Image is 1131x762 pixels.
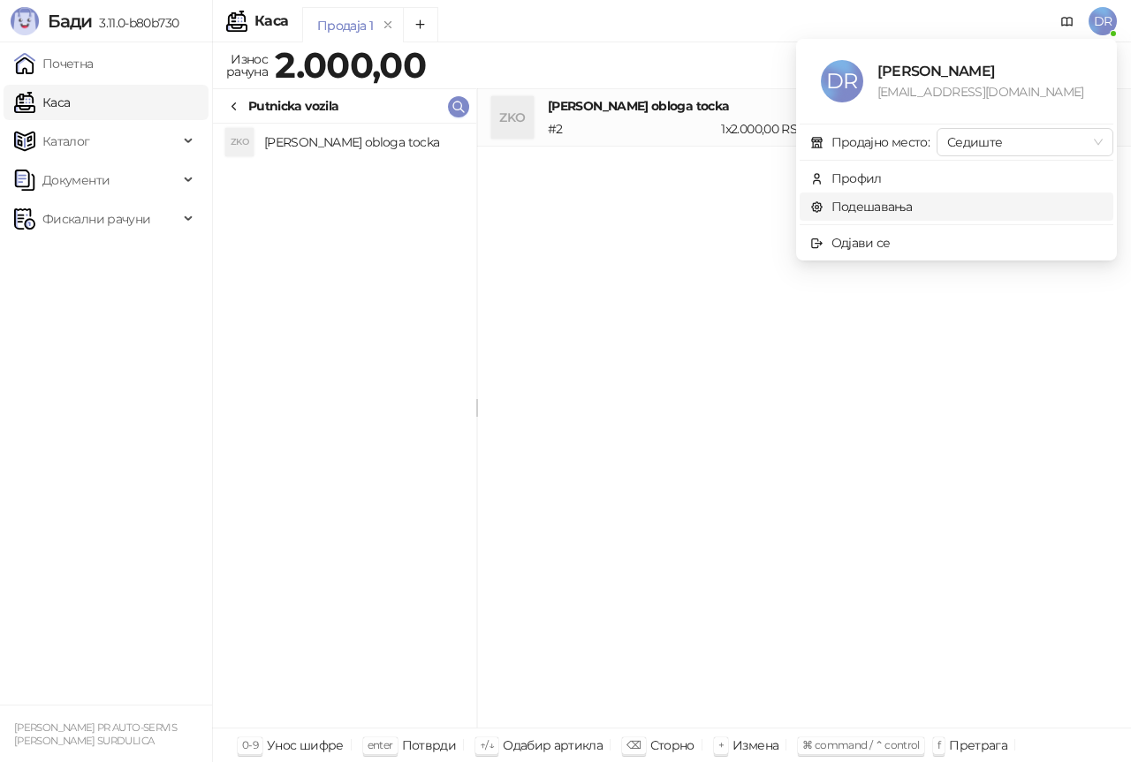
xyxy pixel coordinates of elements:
[937,738,940,751] span: f
[802,738,920,751] span: ⌘ command / ⌃ control
[42,162,110,198] span: Документи
[225,128,254,156] div: ZKO
[831,233,891,253] div: Одјави се
[92,15,178,31] span: 3.11.0-b80b730
[48,11,92,32] span: Бади
[248,96,338,116] div: Putnicka vozila
[403,7,438,42] button: Add tab
[544,119,717,139] div: # 2
[42,201,150,237] span: Фискални рачуни
[267,734,344,757] div: Унос шифре
[949,734,1007,757] div: Претрага
[503,734,603,757] div: Одабир артикла
[376,18,399,33] button: remove
[718,738,724,751] span: +
[223,48,271,83] div: Износ рачуна
[480,738,494,751] span: ↑/↓
[42,124,90,159] span: Каталог
[831,169,882,188] div: Профил
[242,738,258,751] span: 0-9
[810,199,913,215] a: Подешавања
[254,14,288,28] div: Каса
[548,96,1061,116] h4: [PERSON_NAME] obloga tocka
[1053,7,1082,35] a: Документација
[650,734,695,757] div: Сторно
[368,738,393,751] span: enter
[877,82,1092,102] div: [EMAIL_ADDRESS][DOMAIN_NAME]
[1089,7,1117,35] span: DR
[11,7,39,35] img: Logo
[491,96,534,139] div: ZKO
[732,734,778,757] div: Измена
[947,129,1103,155] span: Седиште
[821,60,863,102] span: DR
[275,43,426,87] strong: 2.000,00
[626,738,641,751] span: ⌫
[717,119,1065,139] div: 1 x 2.000,00 RSD
[317,16,373,35] div: Продаја 1
[14,85,70,120] a: Каса
[14,46,94,81] a: Почетна
[831,132,930,152] div: Продајно место:
[213,124,476,728] div: grid
[877,60,1092,82] div: [PERSON_NAME]
[402,734,457,757] div: Потврди
[264,128,462,156] h4: [PERSON_NAME] obloga tocka
[14,721,177,747] small: [PERSON_NAME] PR AUTO-SERVIS [PERSON_NAME] SURDULICA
